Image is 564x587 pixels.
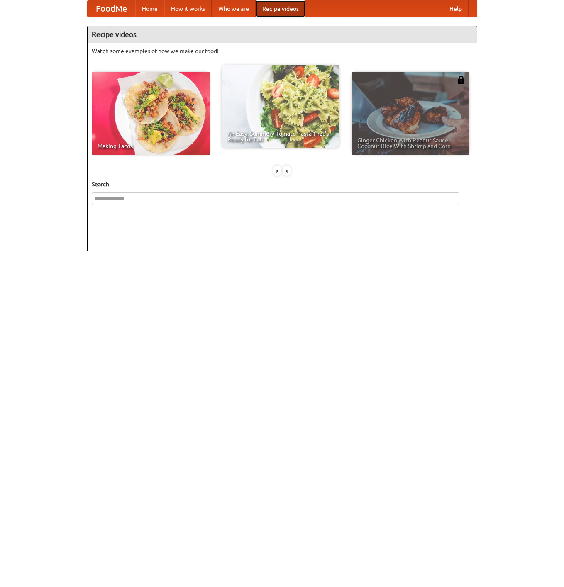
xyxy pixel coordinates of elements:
a: Home [135,0,164,17]
div: « [273,166,281,176]
a: How it works [164,0,212,17]
img: 483408.png [457,76,465,84]
a: Making Tacos [92,72,210,155]
a: FoodMe [88,0,135,17]
a: Who we are [212,0,256,17]
a: Recipe videos [256,0,305,17]
a: An Easy, Summery Tomato Pasta That's Ready for Fall [222,65,339,148]
div: » [283,166,291,176]
span: An Easy, Summery Tomato Pasta That's Ready for Fall [227,131,334,142]
p: Watch some examples of how we make our food! [92,47,473,55]
span: Making Tacos [98,143,204,149]
a: Help [443,0,469,17]
h4: Recipe videos [88,26,477,43]
h5: Search [92,180,473,188]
